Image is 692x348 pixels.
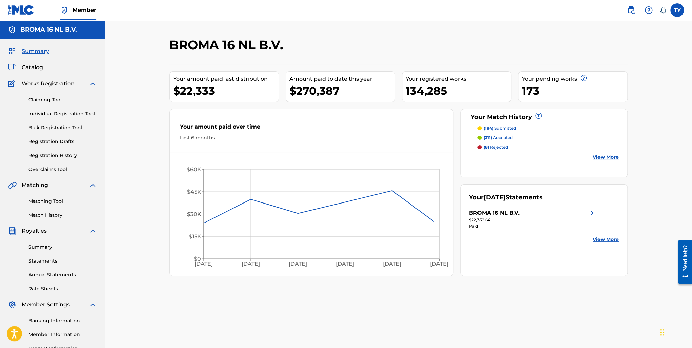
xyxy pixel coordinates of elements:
[242,260,260,267] tspan: [DATE]
[169,37,286,53] h2: BROMA 16 NL B.V.
[484,135,492,140] span: (311)
[588,209,596,217] img: right chevron icon
[430,260,449,267] tspan: [DATE]
[28,317,97,324] a: Banking Information
[627,6,635,14] img: search
[187,211,201,217] tspan: $30K
[484,144,508,150] p: rejected
[522,83,627,98] div: 173
[89,301,97,309] img: expand
[383,260,401,267] tspan: [DATE]
[8,47,49,55] a: SummarySummary
[22,181,48,189] span: Matching
[8,181,17,189] img: Matching
[22,227,47,235] span: Royalties
[8,301,16,309] img: Member Settings
[484,125,516,131] p: submitted
[28,138,97,145] a: Registration Drafts
[658,315,692,348] iframe: Chat Widget
[22,80,75,88] span: Works Registration
[8,5,34,15] img: MLC Logo
[8,80,17,88] img: Works Registration
[22,63,43,72] span: Catalog
[660,322,664,343] div: Перетащить
[189,233,201,240] tspan: $15K
[484,144,489,150] span: (8)
[20,26,77,34] h5: BROMA 16 NL B.V.
[28,285,97,292] a: Rate Sheets
[673,234,692,289] iframe: Resource Center
[658,315,692,348] div: Виджет чата
[187,166,201,173] tspan: $60K
[194,256,201,262] tspan: $0
[593,236,619,243] a: View More
[8,63,16,72] img: Catalog
[659,7,666,14] div: Notifications
[73,6,96,14] span: Member
[187,189,201,195] tspan: $45K
[536,113,541,118] span: ?
[469,113,619,122] div: Your Match History
[289,260,307,267] tspan: [DATE]
[28,257,97,265] a: Statements
[60,6,68,14] img: Top Rightsholder
[289,83,395,98] div: $270,387
[180,134,443,141] div: Last 6 months
[8,26,16,34] img: Accounts
[180,123,443,134] div: Your amount paid over time
[484,125,493,131] span: (184)
[477,125,619,131] a: (184) submitted
[8,63,43,72] a: CatalogCatalog
[22,47,49,55] span: Summary
[477,135,619,141] a: (311) accepted
[28,331,97,338] a: Member Information
[670,3,684,17] div: User Menu
[28,96,97,103] a: Claiming Tool
[28,212,97,219] a: Match History
[469,217,596,223] div: $22,332.64
[8,227,16,235] img: Royalties
[645,6,653,14] img: help
[469,209,520,217] div: BROMA 16 NL B.V.
[28,124,97,131] a: Bulk Registration Tool
[642,3,655,17] div: Help
[336,260,354,267] tspan: [DATE]
[581,75,586,81] span: ?
[173,75,279,83] div: Your amount paid last distribution
[484,135,513,141] p: accepted
[28,166,97,173] a: Overclaims Tool
[522,75,627,83] div: Your pending works
[89,181,97,189] img: expand
[173,83,279,98] div: $22,333
[469,223,596,229] div: Paid
[89,80,97,88] img: expand
[89,227,97,235] img: expand
[469,193,543,202] div: Your Statements
[624,3,638,17] a: Public Search
[195,260,213,267] tspan: [DATE]
[289,75,395,83] div: Amount paid to date this year
[477,144,619,150] a: (8) rejected
[28,244,97,251] a: Summary
[28,198,97,205] a: Matching Tool
[469,209,596,229] a: BROMA 16 NL B.V.right chevron icon$22,332.64Paid
[406,75,511,83] div: Your registered works
[28,110,97,117] a: Individual Registration Tool
[8,47,16,55] img: Summary
[28,152,97,159] a: Registration History
[28,271,97,278] a: Annual Statements
[484,194,506,201] span: [DATE]
[406,83,511,98] div: 134,285
[593,154,619,161] a: View More
[22,301,70,309] span: Member Settings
